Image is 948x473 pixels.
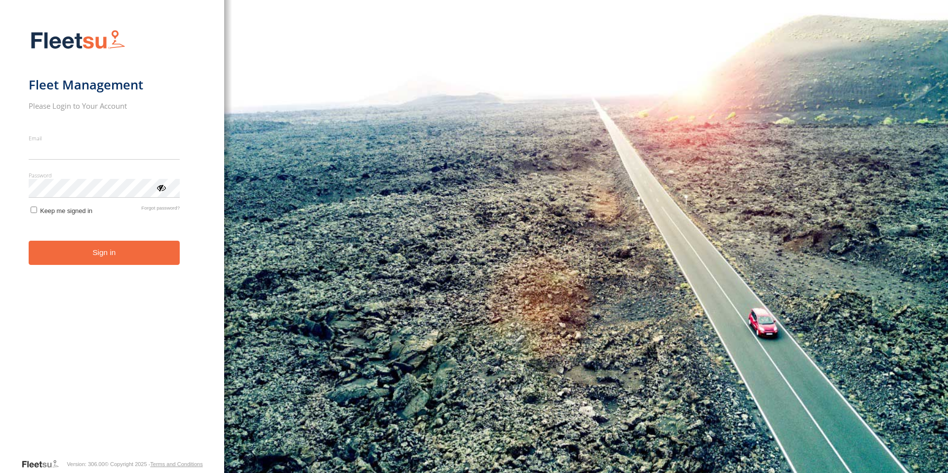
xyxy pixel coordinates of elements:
[40,207,92,215] span: Keep me signed in
[31,207,37,213] input: Keep me signed in
[67,461,104,467] div: Version: 306.00
[29,28,127,53] img: Fleetsu
[29,134,180,142] label: Email
[21,459,67,469] a: Visit our Website
[29,101,180,111] h2: Please Login to Your Account
[141,205,180,215] a: Forgot password?
[150,461,202,467] a: Terms and Conditions
[29,241,180,265] button: Sign in
[105,461,203,467] div: © Copyright 2025 -
[29,172,180,179] label: Password
[156,182,166,192] div: ViewPassword
[29,77,180,93] h1: Fleet Management
[29,24,196,458] form: main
